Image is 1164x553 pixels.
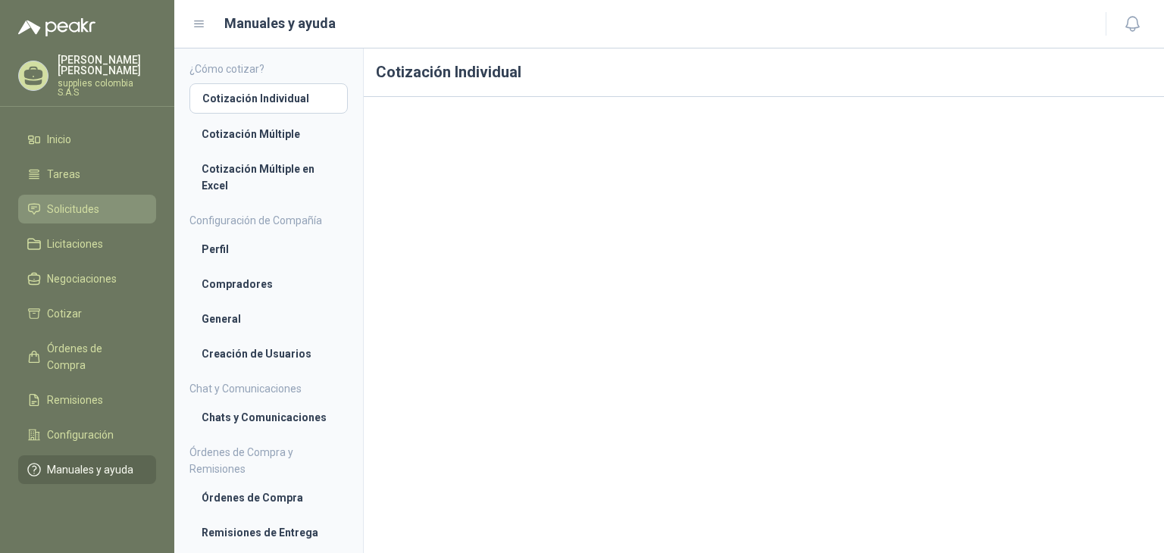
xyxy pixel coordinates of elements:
[202,409,336,426] li: Chats y Comunicaciones
[18,455,156,484] a: Manuales y ayuda
[47,426,114,443] span: Configuración
[47,461,133,478] span: Manuales y ayuda
[18,386,156,414] a: Remisiones
[18,334,156,380] a: Órdenes de Compra
[47,201,99,217] span: Solicitudes
[189,83,348,114] a: Cotización Individual
[189,483,348,512] a: Órdenes de Compra
[202,276,336,292] li: Compradores
[18,264,156,293] a: Negociaciones
[202,126,336,142] li: Cotización Múltiple
[189,212,348,229] h4: Configuración de Compañía
[202,489,336,506] li: Órdenes de Compra
[224,13,336,34] h1: Manuales y ayuda
[189,305,348,333] a: General
[47,270,117,287] span: Negociaciones
[189,120,348,148] a: Cotización Múltiple
[189,518,348,547] a: Remisiones de Entrega
[18,18,95,36] img: Logo peakr
[18,230,156,258] a: Licitaciones
[18,195,156,223] a: Solicitudes
[376,109,1152,543] iframe: 953374dfa75b41f38925b712e2491bfd
[202,90,335,107] li: Cotización Individual
[202,345,336,362] li: Creación de Usuarios
[18,125,156,154] a: Inicio
[18,160,156,189] a: Tareas
[47,305,82,322] span: Cotizar
[47,392,103,408] span: Remisiones
[47,166,80,183] span: Tareas
[18,299,156,328] a: Cotizar
[189,235,348,264] a: Perfil
[58,55,156,76] p: [PERSON_NAME] [PERSON_NAME]
[202,161,336,194] li: Cotización Múltiple en Excel
[47,236,103,252] span: Licitaciones
[189,403,348,432] a: Chats y Comunicaciones
[364,48,1164,97] h1: Cotización Individual
[189,270,348,298] a: Compradores
[189,380,348,397] h4: Chat y Comunicaciones
[47,340,142,373] span: Órdenes de Compra
[189,61,348,77] h4: ¿Cómo cotizar?
[189,339,348,368] a: Creación de Usuarios
[18,420,156,449] a: Configuración
[202,311,336,327] li: General
[202,241,336,258] li: Perfil
[189,444,348,477] h4: Órdenes de Compra y Remisiones
[189,155,348,200] a: Cotización Múltiple en Excel
[47,131,71,148] span: Inicio
[58,79,156,97] p: supplies colombia S.A.S
[202,524,336,541] li: Remisiones de Entrega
